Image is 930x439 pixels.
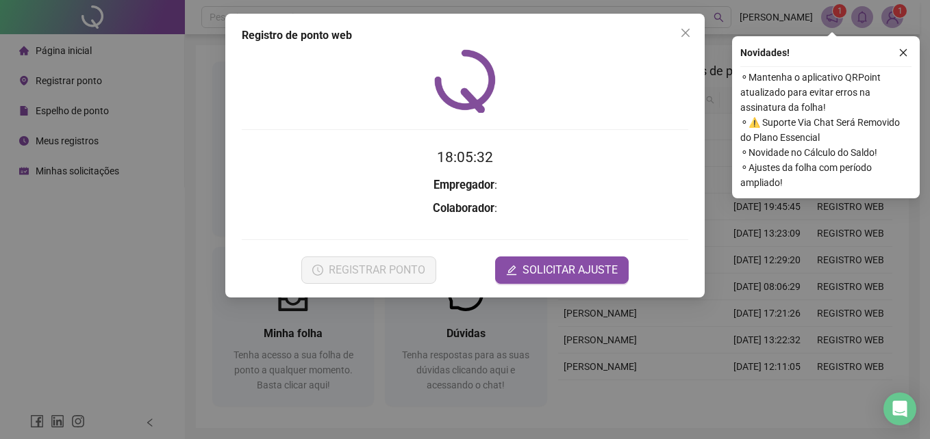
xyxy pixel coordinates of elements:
[434,49,496,113] img: QRPoint
[437,149,493,165] time: 18:05:32
[506,265,517,276] span: edit
[675,22,696,44] button: Close
[740,160,912,190] span: ⚬ Ajustes da folha com período ampliado!
[495,256,629,284] button: editSOLICITAR AJUSTE
[433,202,494,215] strong: Colaborador
[301,256,436,284] button: REGISTRAR PONTO
[680,27,691,38] span: close
[883,393,916,425] div: Open Intercom Messenger
[740,115,912,145] span: ⚬ ⚠️ Suporte Via Chat Será Removido do Plano Essencial
[242,176,688,194] h3: :
[740,145,912,160] span: ⚬ Novidade no Cálculo do Saldo!
[523,262,618,278] span: SOLICITAR AJUSTE
[740,45,790,60] span: Novidades !
[242,200,688,217] h3: :
[898,48,908,57] span: close
[433,178,494,191] strong: Empregador
[242,27,688,44] div: Registro de ponto web
[740,70,912,115] span: ⚬ Mantenha o aplicativo QRPoint atualizado para evitar erros na assinatura da folha!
